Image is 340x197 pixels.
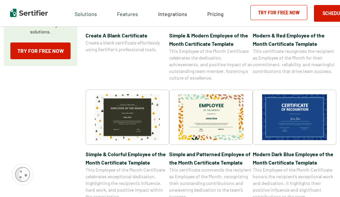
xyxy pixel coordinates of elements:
[86,39,169,53] span: Create a blank certificate effortlessly using Sertifier’s professional tools.
[253,31,336,48] span: Modern & Red Employee of the Month Certificate Template
[179,94,243,140] img: Simple and Patterned Employee of the Month Certificate Template
[15,167,30,182] img: Cookie Popup Icon
[250,5,307,20] a: Try for Free Now
[169,150,253,167] span: Simple and Patterned Employee of the Month Certificate Template
[10,9,48,17] img: Sertifier | Digital Credentialing Platform
[207,11,224,17] span: Pricing
[86,150,169,167] span: Simple & Colorful Employee of the Month Certificate Template
[169,31,253,48] span: Simple & Modern Employee of the Month Certificate Template
[10,42,71,59] a: Try for Free Now
[169,48,253,81] span: This Employee of the Month Certificate celebrates the dedication, achievements, and positive impa...
[86,31,169,39] span: Create A Blank Certificate
[307,165,340,197] iframe: Chat Widget
[262,94,327,140] img: Modern Dark Blue Employee of the Month Certificate Template
[207,9,224,17] a: Pricing
[95,94,160,140] img: Simple & Colorful Employee of the Month Certificate Template
[253,150,336,167] span: Modern Dark Blue Employee of the Month Certificate Template
[158,11,187,17] span: Integrations
[253,48,336,75] span: This certificate recognizes the recipient as Employee of the Month for their commitment, reliabil...
[158,9,187,17] a: Integrations
[117,9,138,17] span: Features
[75,9,97,17] span: Solutions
